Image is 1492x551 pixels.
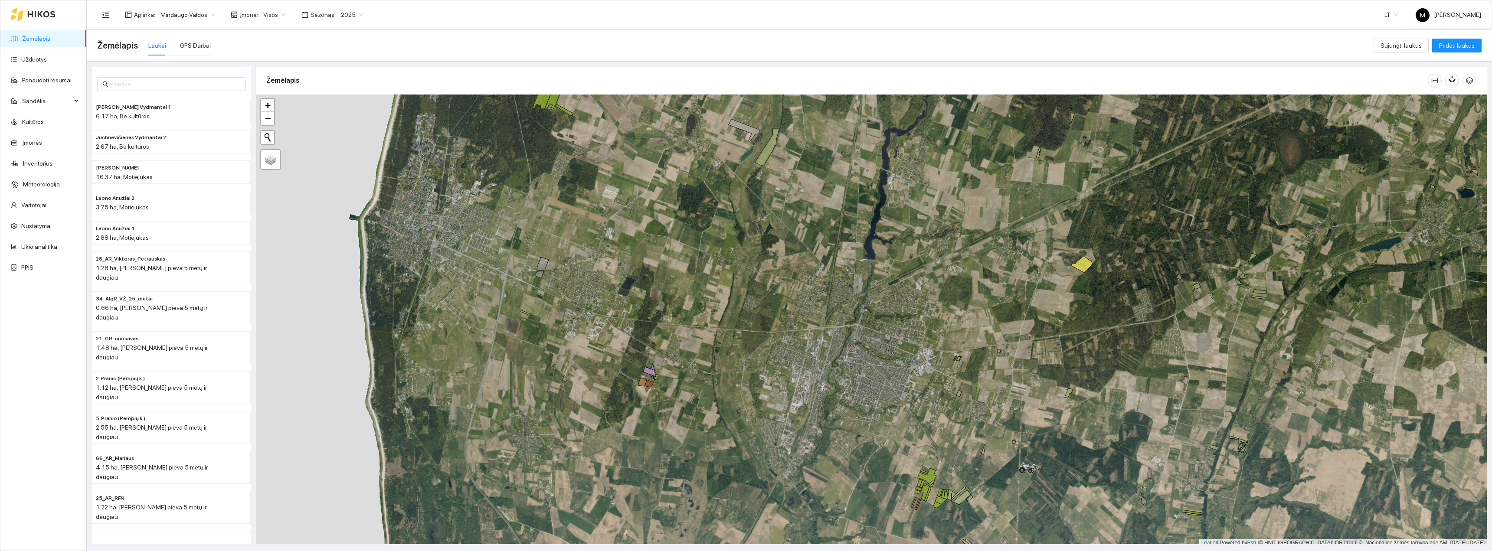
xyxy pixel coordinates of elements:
a: Layers [261,150,280,169]
a: Vartotojai [21,202,46,209]
span: [PERSON_NAME] [1416,11,1481,18]
span: Sujungti laukus [1381,41,1422,50]
span: Leono Anužiai 2 [96,194,134,202]
a: Zoom out [261,112,274,125]
span: LT [1384,8,1398,21]
span: 34_AlgR_VŽ_25_metai [96,295,153,303]
div: Žemėlapis [266,68,1428,93]
a: PPIS [21,264,33,271]
span: 1.28 ha, [PERSON_NAME] pieva 5 metų ir daugiau [96,264,207,281]
span: 1.22 ha, [PERSON_NAME] pieva 5 metų ir daugiau [96,504,206,520]
span: Sezonas : [311,10,336,20]
span: calendar [301,11,308,18]
span: shop [231,11,238,18]
span: Juchnevičienės Vydmantai 2 [96,134,166,142]
a: Įmonės [22,139,42,146]
span: Visos [263,8,286,21]
span: Mindaugo Valdos [160,8,215,21]
span: Leono Anužiai 1 [96,225,135,233]
span: Įmonė : [240,10,258,20]
span: 2. Pranio (Pempių k.) [96,375,145,383]
span: M [1420,8,1425,22]
a: Leaflet [1201,540,1217,546]
span: layout [125,11,132,18]
span: column-width [1428,77,1441,84]
span: 6.17 ha, Be kultūros [96,113,150,120]
a: Ūkio analitika [21,243,57,250]
a: Meteorologija [23,181,60,188]
span: 2.55 ha, [PERSON_NAME] pieva 5 metų ir daugiau [96,424,207,440]
span: Žemėlapis [97,39,138,52]
a: Sujungti laukus [1374,42,1429,49]
a: Inventorius [23,160,52,167]
span: 4.15 ha, [PERSON_NAME] pieva 5 metų ir daugiau [96,464,208,480]
span: search [102,81,108,87]
a: Nustatymai [21,222,52,229]
span: 16.37 ha, Motiejukas [96,173,153,180]
span: 25_AR_RFN [96,494,124,502]
button: Pridėti laukus [1432,39,1482,52]
button: Sujungti laukus [1374,39,1429,52]
a: Kultūros [22,118,44,125]
span: 2.88 ha, Motiejukas [96,234,149,241]
span: 3.75 ha, Motiejukas [96,204,149,211]
span: − [265,113,271,124]
span: 28_AR_Viktoras_Petrauskas [96,255,165,263]
button: menu-fold [97,6,115,23]
div: Laukai [148,41,166,50]
a: Esri [1247,540,1256,546]
span: Leono Lūgnaliai [96,164,139,172]
span: menu-fold [102,11,110,19]
span: 2.67 ha, Be kultūros [96,143,149,150]
span: Pridėti laukus [1439,41,1475,50]
span: 66_AR_Mariaus [96,454,134,463]
button: Initiate a new search [261,131,274,144]
a: Žemėlapis [22,35,50,42]
span: + [265,100,271,111]
span: 1.12 ha, [PERSON_NAME] pieva 5 metų ir daugiau [96,384,207,401]
button: column-width [1428,74,1442,88]
a: Panaudoti resursai [22,77,72,84]
span: 0.66 ha, [PERSON_NAME] pieva 5 metų ir daugiau [96,304,207,321]
span: 1.48 ha, [PERSON_NAME] pieva 5 metų ir daugiau [96,344,208,361]
a: Užduotys [21,56,47,63]
span: Juchnevičienės Vydmantai 1 [96,103,171,111]
div: | Powered by © HNIT-[GEOGRAPHIC_DATA]; ORT10LT ©, Nacionalinė žemės tarnyba prie AM, [DATE]-[DATE] [1199,539,1487,547]
span: 2025 [341,8,363,21]
span: Sandėlis [22,92,72,110]
span: | [1258,540,1259,546]
a: Pridėti laukus [1432,42,1482,49]
a: Zoom in [261,99,274,112]
div: GPS Darbai [180,41,211,50]
input: Paieška [110,79,240,89]
span: 5. Pranio (Pempių k.) [96,414,145,423]
span: Aplinka : [134,10,155,20]
span: 21_GR_nuosavas [96,335,138,343]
